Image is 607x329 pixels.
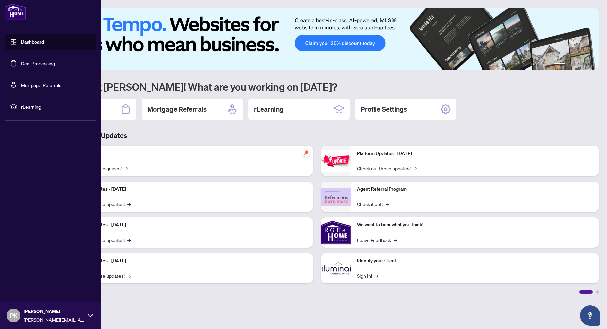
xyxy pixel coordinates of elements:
button: 3 [573,63,576,65]
p: Identify your Client [357,257,593,265]
img: We want to hear what you think! [321,217,351,248]
a: Check out these updates!→ [357,165,417,172]
a: Sign In!→ [357,272,378,279]
span: → [375,272,378,279]
h2: rLearning [254,105,284,114]
span: PK [10,311,18,320]
button: Open asap [580,305,600,326]
span: → [413,165,417,172]
p: Platform Updates - [DATE] [71,221,308,229]
p: We want to hear what you think! [357,221,593,229]
span: pushpin [302,148,310,157]
a: Leave Feedback→ [357,236,397,244]
a: Check it out!→ [357,200,389,208]
h2: Mortgage Referrals [147,105,207,114]
button: 1 [554,63,565,65]
img: Identify your Client [321,253,351,283]
p: Platform Updates - [DATE] [71,257,308,265]
span: → [127,272,131,279]
span: → [127,236,131,244]
button: 4 [579,63,581,65]
span: → [394,236,397,244]
a: Deal Processing [21,60,55,66]
button: 5 [584,63,587,65]
p: Platform Updates - [DATE] [71,186,308,193]
span: → [127,200,131,208]
a: Mortgage Referrals [21,82,61,88]
h2: Profile Settings [361,105,407,114]
button: 6 [589,63,592,65]
a: Dashboard [21,39,44,45]
img: Platform Updates - June 23, 2025 [321,150,351,171]
span: [PERSON_NAME][EMAIL_ADDRESS][DOMAIN_NAME] [24,316,84,323]
span: rLearning [21,103,91,110]
h1: Welcome back [PERSON_NAME]! What are you working on [DATE]? [35,80,599,93]
span: → [124,165,128,172]
p: Platform Updates - [DATE] [357,150,593,157]
img: Agent Referral Program [321,188,351,206]
p: Agent Referral Program [357,186,593,193]
p: Self-Help [71,150,308,157]
button: 2 [568,63,571,65]
span: [PERSON_NAME] [24,308,84,315]
img: logo [5,3,26,20]
span: → [386,200,389,208]
h3: Brokerage & Industry Updates [35,131,599,140]
img: Slide 0 [35,8,599,70]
